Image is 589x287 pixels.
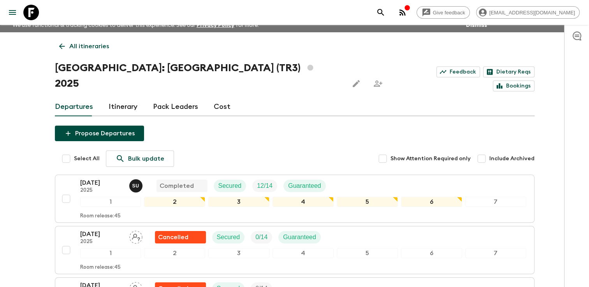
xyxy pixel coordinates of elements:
button: Propose Departures [55,126,144,141]
div: 5 [337,248,398,258]
div: 4 [273,248,334,258]
p: All itineraries [69,42,109,51]
p: Guaranteed [288,181,321,191]
button: Dismiss [464,20,489,31]
span: Sefa Uz [129,182,144,188]
p: Cancelled [158,233,188,242]
div: 6 [401,248,462,258]
div: 7 [465,248,526,258]
span: Include Archived [489,155,534,163]
a: Pack Leaders [153,98,198,116]
p: Room release: 45 [80,213,121,219]
p: We use functional & tracking cookies to deliver this experience. See our for more. [9,18,262,32]
div: Flash Pack cancellation [155,231,206,243]
a: Privacy Policy [197,23,234,28]
button: menu [5,5,20,20]
p: 0 / 14 [255,233,267,242]
div: [EMAIL_ADDRESS][DOMAIN_NAME] [476,6,580,19]
div: 2 [144,197,205,207]
button: search adventures [373,5,389,20]
div: 3 [208,248,269,258]
div: Trip Fill [251,231,272,243]
p: Bulk update [128,154,164,163]
a: Bulk update [106,150,174,167]
p: Secured [217,233,240,242]
span: Share this itinerary [370,76,386,91]
span: [EMAIL_ADDRESS][DOMAIN_NAME] [485,10,579,16]
div: 3 [208,197,269,207]
div: 5 [337,197,398,207]
p: 12 / 14 [257,181,273,191]
p: Completed [160,181,194,191]
div: Secured [214,180,246,192]
a: Give feedback [417,6,470,19]
span: Select All [74,155,100,163]
p: 2025 [80,239,123,245]
span: Give feedback [429,10,469,16]
button: [DATE]2025Sefa UzCompletedSecuredTrip FillGuaranteed1234567Room release:45 [55,175,534,223]
h1: [GEOGRAPHIC_DATA]: [GEOGRAPHIC_DATA] (TR3) 2025 [55,60,343,91]
div: 2 [144,248,205,258]
p: Guaranteed [283,233,316,242]
button: Edit this itinerary [348,76,364,91]
div: 4 [273,197,334,207]
p: Secured [218,181,242,191]
p: Room release: 45 [80,264,121,271]
p: [DATE] [80,178,123,187]
div: 1 [80,248,141,258]
a: Departures [55,98,93,116]
p: [DATE] [80,229,123,239]
a: Dietary Reqs [483,66,534,77]
a: Feedback [436,66,480,77]
div: 7 [465,197,526,207]
div: 1 [80,197,141,207]
a: Itinerary [109,98,137,116]
a: Cost [214,98,230,116]
div: 6 [401,197,462,207]
a: All itineraries [55,38,113,54]
span: Show Attention Required only [390,155,471,163]
a: Bookings [493,80,534,91]
div: Trip Fill [252,180,277,192]
div: Secured [212,231,245,243]
button: [DATE]2025Assign pack leaderFlash Pack cancellationSecuredTrip FillGuaranteed1234567Room release:45 [55,226,534,274]
span: Assign pack leader [129,233,142,239]
p: 2025 [80,187,123,194]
